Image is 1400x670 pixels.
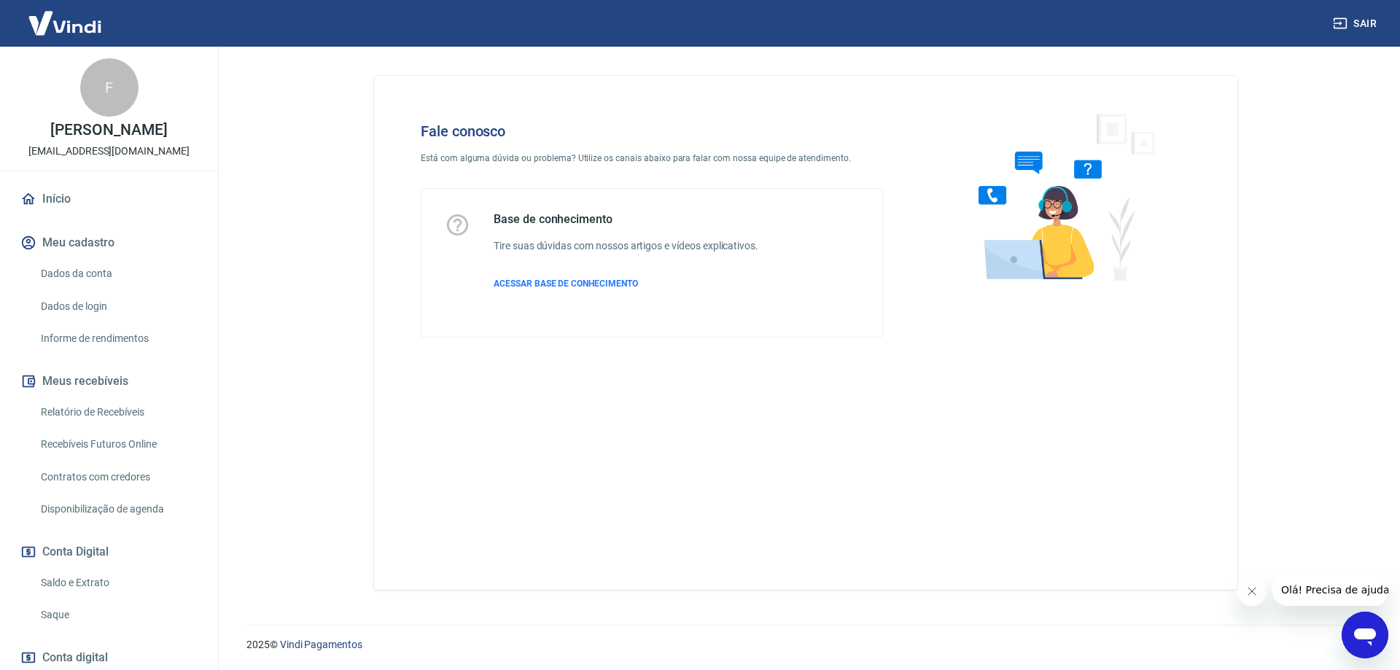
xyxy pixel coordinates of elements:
[494,278,638,289] span: ACESSAR BASE DE CONHECIMENTO
[494,238,758,254] h6: Tire suas dúvidas com nossos artigos e vídeos explicativos.
[949,99,1171,294] img: Fale conosco
[17,183,201,215] a: Início
[17,365,201,397] button: Meus recebíveis
[35,292,201,322] a: Dados de login
[17,536,201,568] button: Conta Digital
[246,637,1365,653] p: 2025 ©
[35,494,201,524] a: Disponibilização de agenda
[17,227,201,259] button: Meu cadastro
[35,600,201,630] a: Saque
[17,1,112,45] img: Vindi
[421,152,883,165] p: Está com alguma dúvida ou problema? Utilize os canais abaixo para falar com nossa equipe de atend...
[35,429,201,459] a: Recebíveis Futuros Online
[35,397,201,427] a: Relatório de Recebíveis
[35,259,201,289] a: Dados da conta
[35,324,201,354] a: Informe de rendimentos
[35,568,201,598] a: Saldo e Extrato
[494,212,758,227] h5: Base de conhecimento
[1237,577,1267,606] iframe: Fechar mensagem
[1330,10,1382,37] button: Sair
[494,277,758,290] a: ACESSAR BASE DE CONHECIMENTO
[35,462,201,492] a: Contratos com credores
[1342,612,1388,658] iframe: Botão para abrir a janela de mensagens
[42,647,108,668] span: Conta digital
[28,144,190,159] p: [EMAIL_ADDRESS][DOMAIN_NAME]
[50,122,167,138] p: [PERSON_NAME]
[280,639,362,650] a: Vindi Pagamentos
[1272,574,1388,606] iframe: Mensagem da empresa
[80,58,139,117] div: F
[9,10,122,22] span: Olá! Precisa de ajuda?
[421,122,883,140] h4: Fale conosco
